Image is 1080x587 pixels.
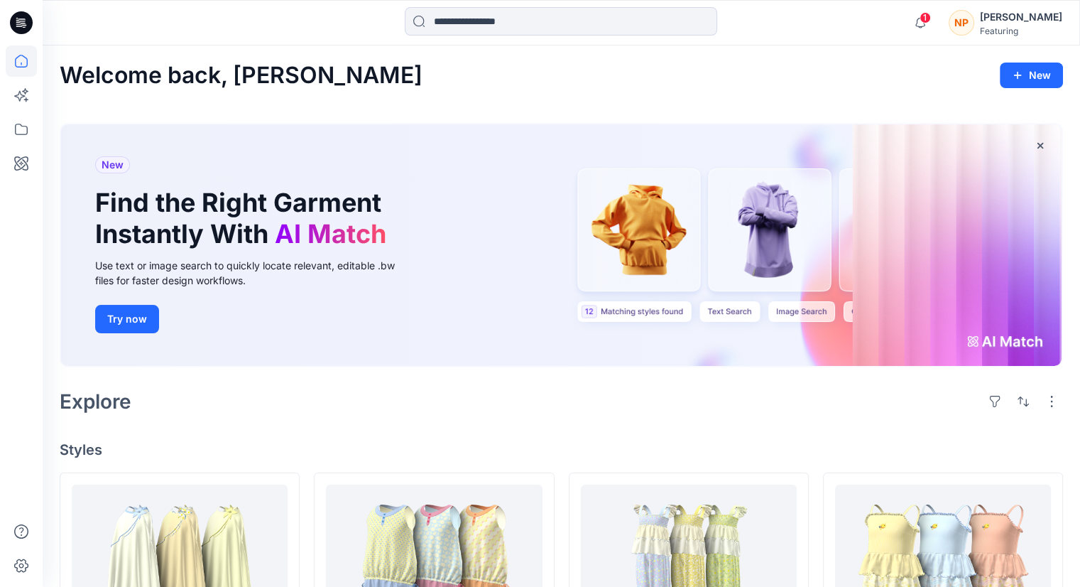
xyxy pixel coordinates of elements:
[920,12,931,23] span: 1
[60,63,422,89] h2: Welcome back, [PERSON_NAME]
[980,9,1062,26] div: [PERSON_NAME]
[60,441,1063,458] h4: Styles
[95,305,159,333] button: Try now
[980,26,1062,36] div: Featuring
[949,10,974,36] div: NP
[95,188,393,249] h1: Find the Right Garment Instantly With
[1000,63,1063,88] button: New
[275,218,386,249] span: AI Match
[60,390,131,413] h2: Explore
[102,156,124,173] span: New
[95,258,415,288] div: Use text or image search to quickly locate relevant, editable .bw files for faster design workflows.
